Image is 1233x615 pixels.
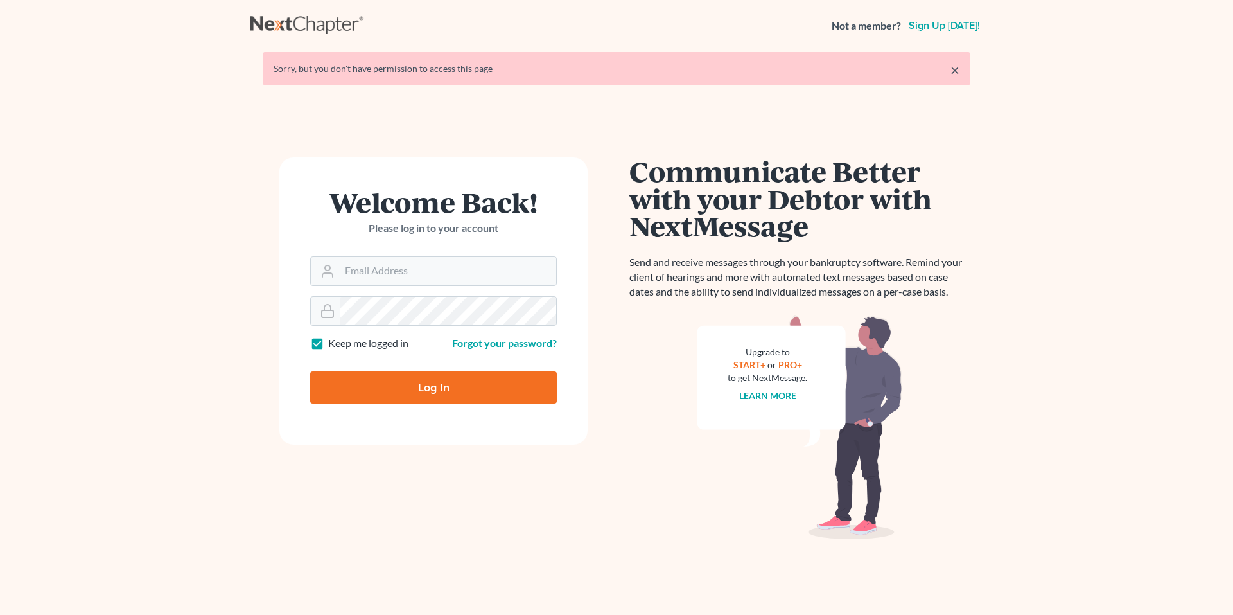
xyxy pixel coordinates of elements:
input: Log In [310,371,557,404]
div: Upgrade to [728,346,807,359]
label: Keep me logged in [328,336,408,351]
img: nextmessage_bg-59042aed3d76b12b5cd301f8e5b87938c9018125f34e5fa2b7a6b67550977c72.svg [697,315,902,540]
a: × [950,62,959,78]
a: Forgot your password? [452,337,557,349]
h1: Communicate Better with your Debtor with NextMessage [629,157,970,240]
h1: Welcome Back! [310,188,557,216]
strong: Not a member? [832,19,901,33]
span: or [767,359,776,370]
a: Sign up [DATE]! [906,21,983,31]
a: PRO+ [778,359,802,370]
p: Send and receive messages through your bankruptcy software. Remind your client of hearings and mo... [629,255,970,299]
p: Please log in to your account [310,221,557,236]
a: START+ [733,359,765,370]
div: to get NextMessage. [728,371,807,384]
a: Learn more [739,390,796,401]
div: Sorry, but you don't have permission to access this page [274,62,959,75]
input: Email Address [340,257,556,285]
